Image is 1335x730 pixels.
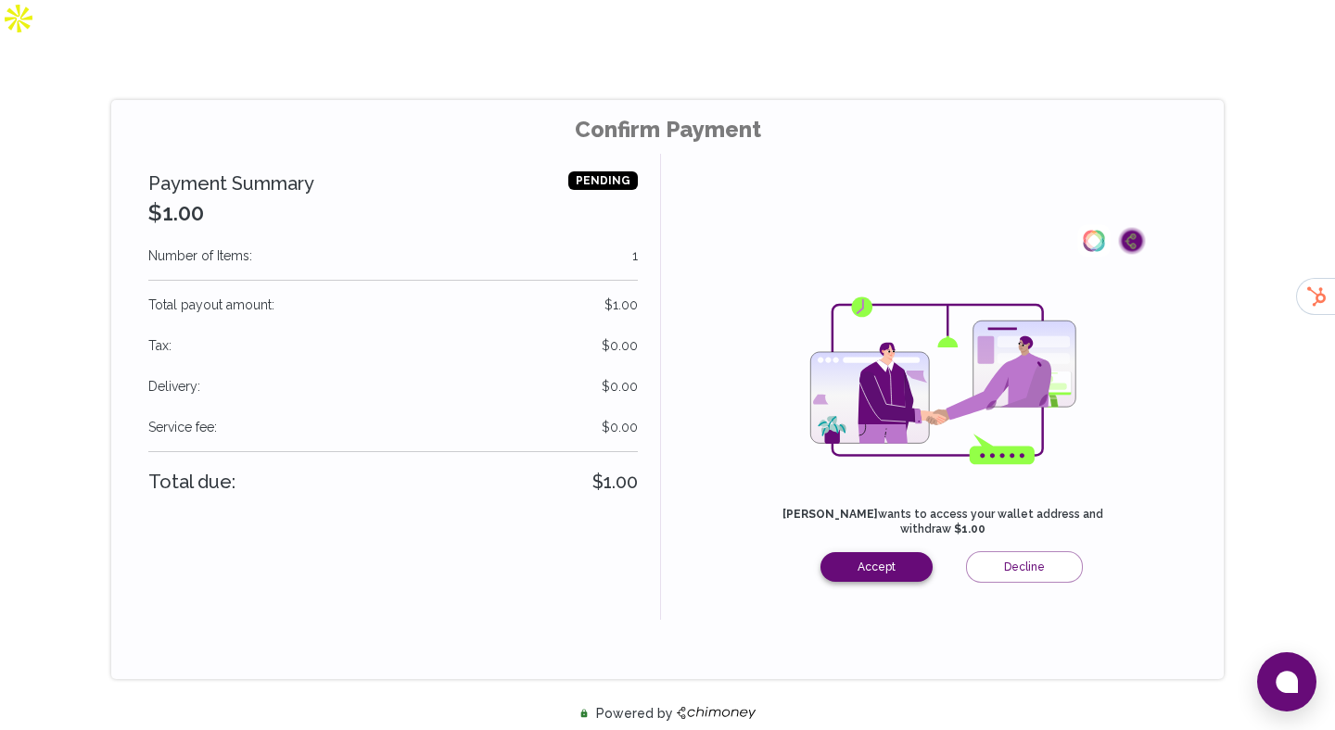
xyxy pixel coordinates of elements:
button: Decline [966,551,1083,583]
span: $0.00 [602,336,638,355]
span: 1 [632,246,638,265]
strong: [PERSON_NAME] [782,508,878,521]
p: Delivery : [148,377,638,396]
h5: $1.00 [148,198,314,228]
span: $1.00 [592,467,638,497]
strong: $1.00 [954,522,985,535]
span: $0.00 [602,377,638,396]
img: Chimoney Consent Image [798,276,1087,492]
p: Service fee : [148,418,638,436]
p: wants to access your wallet address and withdraw [757,507,1127,536]
p: Total payout amount : [148,296,638,314]
span: PENDING [568,171,638,190]
span: $0.00 [602,418,638,436]
button: Open chat window [1257,652,1316,711]
h6: Total due : [148,467,638,497]
p: Tax : [148,336,638,355]
button: Accept [820,552,933,582]
h5: Confirm Payment [148,115,1187,145]
img: Chimoney logo [1118,227,1146,255]
h6: Payment Summary [148,169,314,198]
p: Number of Items : [148,246,638,265]
img: Inteledger logo [1077,224,1111,258]
span: $1.00 [604,296,638,314]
